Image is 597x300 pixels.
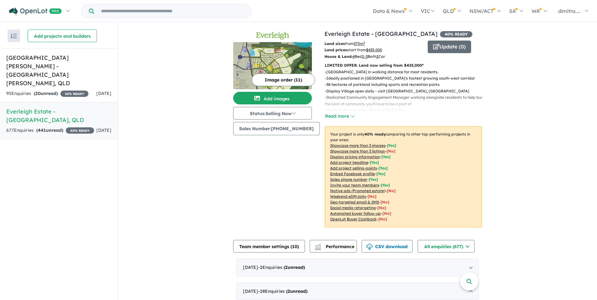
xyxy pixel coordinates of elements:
span: 20 [35,91,41,96]
span: [ Yes ] [376,171,386,176]
span: 40 % READY [66,127,94,134]
div: 677 Enquir ies [6,127,94,134]
span: 2 [288,288,290,294]
strong: ( unread) [284,264,305,270]
h5: Everleigh Estate - [GEOGRAPHIC_DATA] , QLD [6,107,111,124]
b: 40 % ready [364,132,386,136]
span: 10 [292,244,297,249]
button: Add images [233,92,312,104]
u: Display pricing information [330,154,380,159]
button: Status:Selling Now [233,107,312,119]
span: - 2 Enquir ies [258,264,305,270]
p: start from [324,47,423,53]
b: House & Land: [324,54,352,59]
u: 375 m [354,41,365,46]
u: Geo-targeted email & SMS [330,200,379,204]
b: Land sizes [324,41,345,46]
span: Performance [316,244,354,249]
button: Sales Number:[PHONE_NUMBER] [233,122,320,135]
span: dimitra.... [558,8,580,14]
u: 2 [376,54,379,59]
p: - Display Village open daily - visit [GEOGRAPHIC_DATA], [GEOGRAPHIC_DATA] [325,88,487,94]
b: Land prices [324,47,347,52]
span: [DATE] [96,91,111,96]
strong: ( unread) [36,127,63,133]
u: Sales phone number [330,177,367,182]
p: Your project is only comparing to other top-performing projects in your area: - - - - - - - - - -... [325,126,482,227]
p: from [324,41,423,47]
span: [No] [380,200,389,204]
img: sort.svg [11,34,17,38]
sup: 2 [363,41,365,44]
span: [ Yes ] [379,166,388,170]
button: Read more [325,113,354,120]
p: - Dedicated Community Engagement Manager working alongside residents to help build the kind of co... [325,94,487,107]
u: Social media retargeting [330,205,376,210]
u: $ 435,000 [366,47,382,52]
span: [No] [382,211,391,216]
button: CSV download [362,240,413,253]
u: 2-3 [362,54,368,59]
p: LIMITED OFFER: Land now selling from $435,000* [325,62,482,69]
u: Add project selling-points [330,166,377,170]
span: [ Yes ] [387,143,396,148]
p: - [GEOGRAPHIC_DATA] in walking distance for most residents. [325,69,487,75]
span: [No] [387,188,396,193]
img: download icon [366,244,373,250]
u: Weekend eDM slots [330,194,366,199]
span: 441 [38,127,46,133]
span: [ Yes ] [370,160,379,165]
span: [DATE] [96,127,111,133]
button: Image order (11) [252,74,315,86]
img: line-chart.svg [315,244,321,247]
a: Everleigh Estate - Greenbank LogoEverleigh Estate - Greenbank [233,30,312,89]
u: Automated buyer follow-up [330,211,381,216]
span: 40 % READY [440,31,472,37]
button: Update (0) [428,41,471,53]
button: Add projects and builders [28,30,97,42]
img: Openlot PRO Logo White [9,8,62,15]
p: - Ideally positioned in [GEOGRAPHIC_DATA]'s fastest growing south-west corridor [325,75,487,81]
img: Everleigh Estate - Greenbank [233,42,312,89]
u: Showcase more than 3 images [330,143,386,148]
button: All enquiries (677) [418,240,475,253]
span: [No] [377,205,386,210]
div: [DATE] [236,259,479,276]
span: [ Yes ] [381,154,391,159]
button: Performance [310,240,357,253]
p: - 38 hectares of parkland including sports and recreation parks [325,81,487,88]
span: - 28 Enquir ies [258,288,307,294]
span: [ No ] [386,149,395,153]
u: Embed Facebook profile [330,171,375,176]
button: Team member settings (10) [233,240,305,253]
u: Invite your team members [330,183,379,187]
span: [ Yes ] [381,183,390,187]
strong: ( unread) [286,288,307,294]
u: Native ads (Promoted estate) [330,188,385,193]
span: [No] [368,194,376,199]
span: 2 [285,264,288,270]
u: Showcase more than 3 listings [330,149,385,153]
a: Everleigh Estate - [GEOGRAPHIC_DATA] [324,30,437,37]
u: 4 [352,54,355,59]
img: Everleigh Estate - Greenbank Logo [236,32,309,40]
strong: ( unread) [34,91,58,96]
h5: [GEOGRAPHIC_DATA][PERSON_NAME] - [GEOGRAPHIC_DATA][PERSON_NAME] , QLD [6,53,111,87]
u: Add project headline [330,160,368,165]
input: Try estate name, suburb, builder or developer [95,4,250,18]
span: 30 % READY [60,91,88,97]
span: [ Yes ] [369,177,378,182]
p: Bed Bath Car [324,53,423,60]
img: bar-chart.svg [315,246,321,250]
span: [No] [378,217,387,221]
p: - Onsite Café now open - The Eve Café & Bar [325,107,487,114]
u: OpenLot Buyer Cashback [330,217,377,221]
div: 95 Enquir ies [6,90,88,97]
